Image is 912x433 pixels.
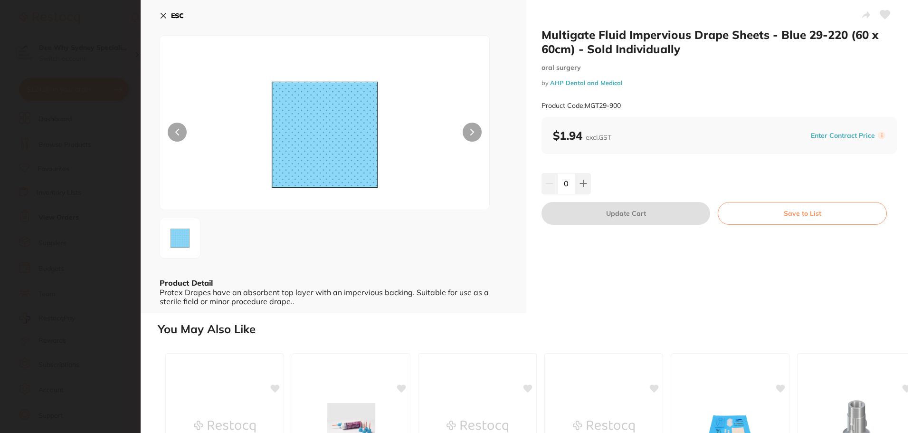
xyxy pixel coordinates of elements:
img: Nw [226,59,424,210]
label: i [878,132,885,139]
span: excl. GST [586,133,611,142]
button: ESC [160,8,184,24]
a: AHP Dental and Medical [550,79,622,87]
b: Product Detail [160,278,213,288]
b: ESC [171,11,184,20]
button: Enter Contract Price [808,131,878,140]
button: Update Cart [541,202,710,225]
h2: Multigate Fluid Impervious Drape Sheets - Blue 29-220 (60 x 60cm) - Sold Individually [541,28,897,56]
img: Nw [163,221,197,255]
small: Product Code: MGT29-900 [541,102,621,110]
button: Save to List [718,202,887,225]
b: $1.94 [553,128,611,143]
small: oral surgery [541,64,897,72]
small: by [541,79,897,87]
div: Protex Drapes have an absorbent top layer with an impervious backing. Suitable for use as a steri... [160,288,507,306]
h2: You May Also Like [158,323,908,336]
